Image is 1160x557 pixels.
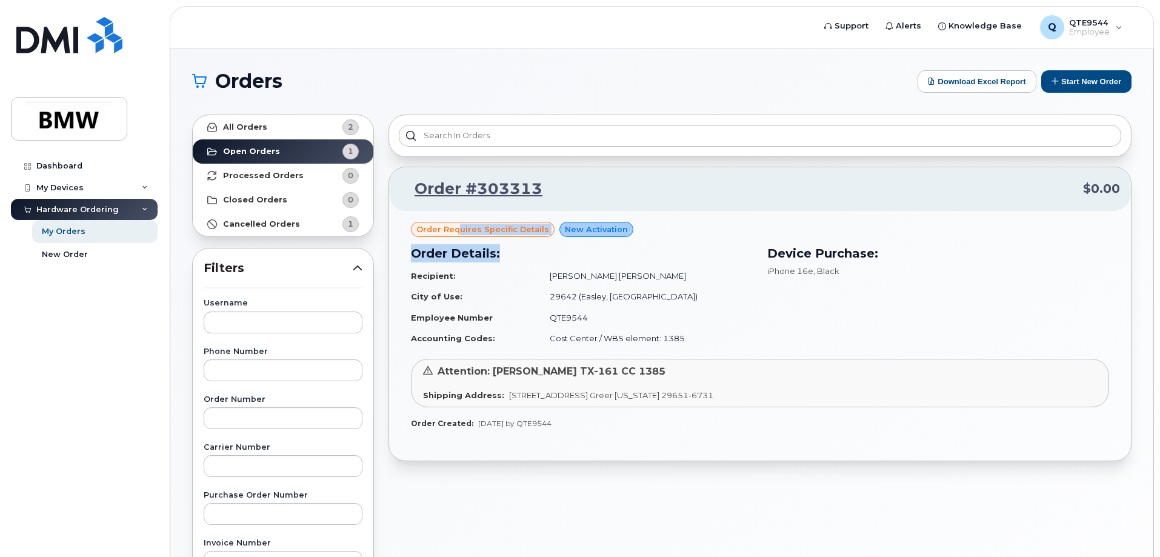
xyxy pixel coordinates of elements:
span: [STREET_ADDRESS] Greer [US_STATE] 29651-6731 [509,390,713,400]
label: Order Number [204,396,362,404]
span: Filters [204,259,353,277]
label: Invoice Number [204,539,362,547]
strong: Cancelled Orders [223,219,300,229]
strong: City of Use: [411,292,462,301]
span: 2 [348,121,353,133]
h3: Order Details: [411,244,753,262]
a: All Orders2 [193,115,373,139]
strong: Order Created: [411,419,473,428]
span: $0.00 [1083,180,1120,198]
button: Start New Order [1041,70,1132,93]
span: 1 [348,145,353,157]
a: Processed Orders0 [193,164,373,188]
strong: Open Orders [223,147,280,156]
label: Carrier Number [204,444,362,452]
input: Search in orders [399,125,1121,147]
td: 29642 (Easley, [GEOGRAPHIC_DATA]) [539,286,753,307]
strong: Accounting Codes: [411,333,495,343]
strong: Closed Orders [223,195,287,205]
span: New Activation [565,224,628,235]
span: iPhone 16e [767,266,813,276]
a: Open Orders1 [193,139,373,164]
span: [DATE] by QTE9544 [478,419,552,428]
iframe: Messenger Launcher [1107,504,1151,548]
a: Order #303313 [400,178,542,200]
span: Order requires Specific details [416,224,549,235]
td: [PERSON_NAME] [PERSON_NAME] [539,265,753,287]
span: 0 [348,194,353,205]
span: Attention: [PERSON_NAME] TX-161 CC 1385 [438,365,665,377]
strong: Processed Orders [223,171,304,181]
label: Phone Number [204,348,362,356]
span: , Black [813,266,839,276]
label: Username [204,299,362,307]
label: Purchase Order Number [204,492,362,499]
strong: All Orders [223,122,267,132]
strong: Shipping Address: [423,390,504,400]
span: Orders [215,72,282,90]
strong: Recipient: [411,271,456,281]
td: QTE9544 [539,307,753,329]
span: 1 [348,218,353,230]
a: Closed Orders0 [193,188,373,212]
button: Download Excel Report [918,70,1036,93]
a: Cancelled Orders1 [193,212,373,236]
strong: Employee Number [411,313,493,322]
h3: Device Purchase: [767,244,1109,262]
td: Cost Center / WBS element: 1385 [539,328,753,349]
span: 0 [348,170,353,181]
